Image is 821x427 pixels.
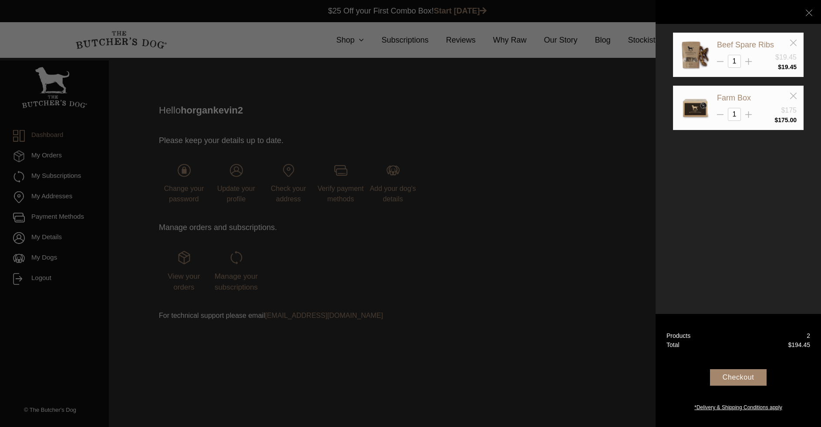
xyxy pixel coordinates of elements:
a: Products 2 Total $194.45 Checkout [656,314,821,427]
bdi: 175.00 [774,117,797,123]
img: Beef Spare Ribs [680,40,710,70]
a: Farm Box [717,93,751,102]
span: $ [778,63,781,70]
div: $19.45 [775,52,797,63]
div: 2 [807,331,810,340]
span: $ [788,341,791,348]
div: Products [666,331,690,340]
div: $175 [781,105,797,116]
bdi: 19.45 [778,63,797,70]
bdi: 194.45 [788,341,810,348]
span: $ [774,117,778,123]
a: *Delivery & Shipping Conditions apply [656,401,821,411]
img: Farm Box [680,93,710,123]
a: Beef Spare Ribs [717,40,774,49]
div: Total [666,340,680,350]
div: Checkout [710,369,767,386]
